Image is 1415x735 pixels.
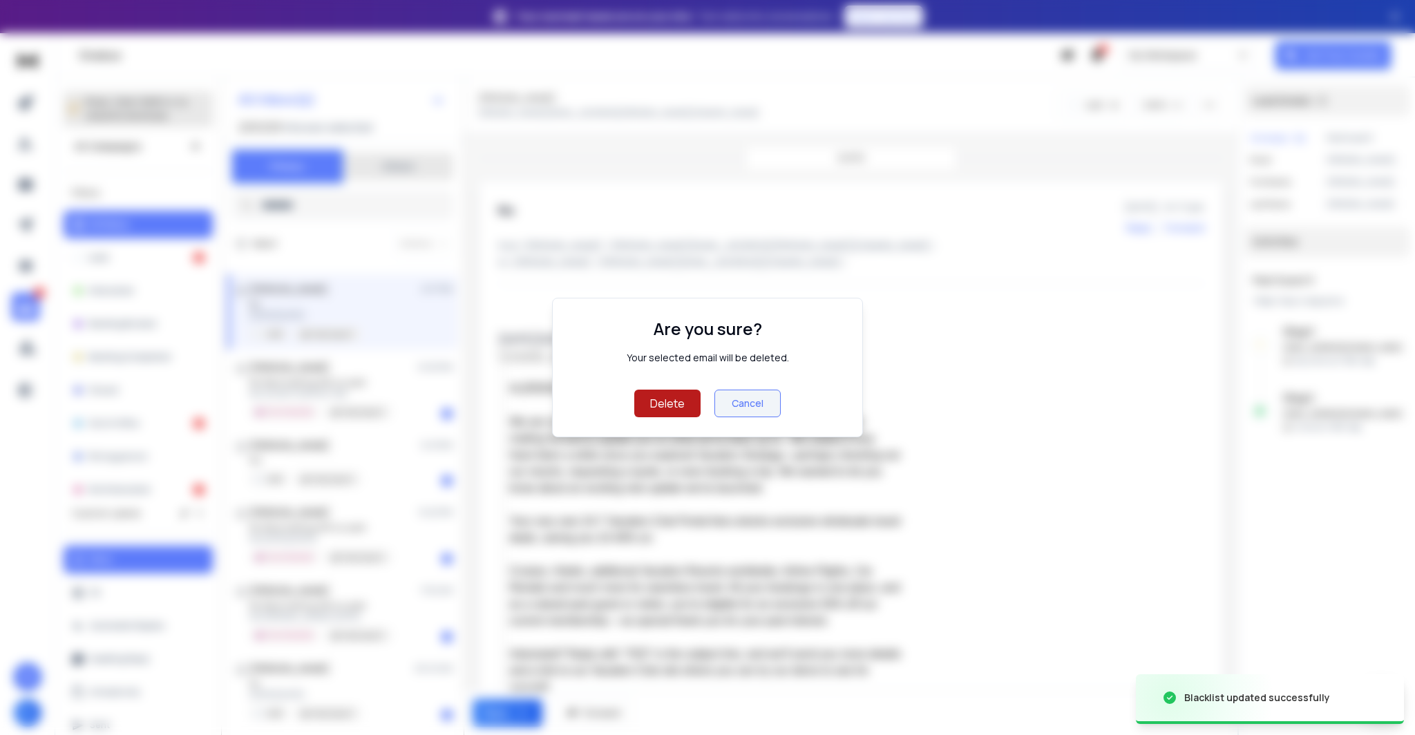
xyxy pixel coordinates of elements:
h1: Are you sure? [654,318,762,340]
button: Cancel [714,390,781,417]
button: Delete [634,390,701,417]
div: Your selected email will be deleted. [627,351,789,365]
div: Blacklist updated successfully [1184,691,1330,705]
